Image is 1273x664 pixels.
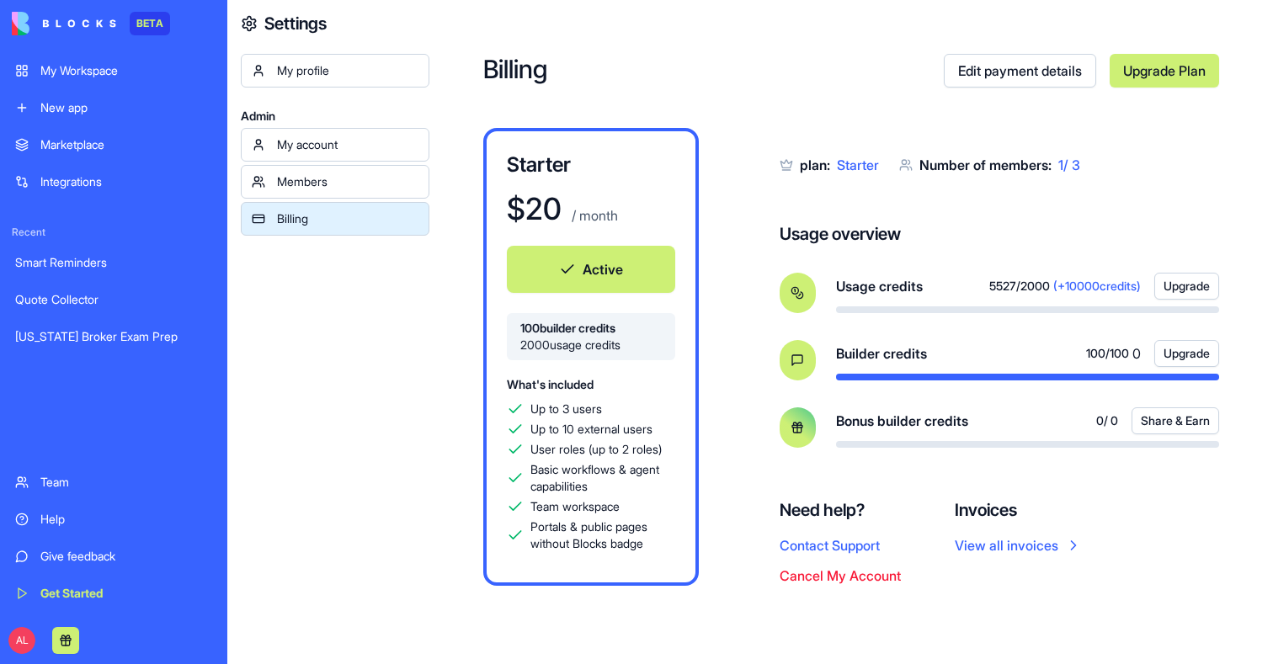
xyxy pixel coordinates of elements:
h4: Need help? [780,498,901,522]
a: Edit payment details [944,54,1096,88]
span: Starter [837,157,879,173]
a: Get Started [5,576,222,610]
span: Usage credits [836,276,923,296]
h4: Usage overview [780,222,901,246]
button: Upgrade [1154,340,1219,367]
span: 2000 usage credits [520,337,662,353]
span: (+ 10000 credits) [1053,278,1141,295]
span: AL [8,627,35,654]
span: Builder credits [836,343,927,364]
a: Help [5,502,222,536]
h2: Billing [483,54,944,88]
div: Team [40,474,212,491]
span: 100 builder credits [520,320,662,337]
a: Smart Reminders [5,246,222,279]
div: Marketplace [40,136,212,153]
div: Quote Collector [15,291,212,308]
button: Share & Earn [1132,407,1219,434]
div: Integrations [40,173,212,190]
div: 0 [1086,343,1141,364]
span: 5527 / 2000 [989,278,1050,295]
span: Team workspace [530,498,620,515]
div: Billing [277,210,418,227]
p: / month [568,205,618,226]
span: 0 / 0 [1096,412,1118,429]
div: BETA [130,12,170,35]
a: Upgrade Plan [1110,54,1219,88]
a: My profile [241,54,429,88]
button: Contact Support [780,535,880,555]
a: Team [5,465,222,499]
span: Admin [241,108,429,125]
div: My account [277,136,418,153]
button: Active [507,246,675,293]
div: Smart Reminders [15,254,212,271]
span: 100 / 100 [1086,345,1129,362]
a: BETA [12,12,170,35]
a: [US_STATE] Broker Exam Prep [5,320,222,353]
span: 1 / 3 [1058,157,1080,173]
a: New app [5,91,222,125]
a: Billing [241,202,429,236]
a: My account [241,128,429,162]
span: What's included [507,377,594,391]
div: My profile [277,62,418,79]
div: My Workspace [40,62,212,79]
span: Up to 3 users [530,401,602,417]
span: User roles (up to 2 roles) [530,441,662,458]
span: plan: [800,157,830,173]
span: Up to 10 external users [530,421,652,438]
span: Portals & public pages without Blocks badge [530,518,675,552]
div: Help [40,511,212,528]
div: Get Started [40,585,212,602]
a: Starter$20 / monthActive100builder credits2000usage creditsWhat's includedUp to 3 usersUp to 10 e... [483,128,699,586]
h4: Settings [264,12,327,35]
span: Bonus builder credits [836,411,968,431]
div: [US_STATE] Broker Exam Prep [15,328,212,345]
div: Members [277,173,418,190]
a: Marketplace [5,128,222,162]
span: Basic workflows & agent capabilities [530,461,675,495]
a: Quote Collector [5,283,222,316]
span: Number of members: [919,157,1052,173]
a: View all invoices [955,535,1082,555]
a: Integrations [5,165,222,199]
button: Cancel My Account [780,566,901,586]
span: Recent [5,226,222,239]
img: logo [12,12,116,35]
a: Give feedback [5,539,222,573]
a: Members [241,165,429,199]
div: New app [40,99,212,116]
div: Give feedback [40,548,212,565]
h1: $ 20 [507,192,562,226]
h4: Invoices [955,498,1082,522]
h3: Starter [507,151,675,178]
a: My Workspace [5,54,222,88]
button: Upgrade [1154,273,1219,300]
